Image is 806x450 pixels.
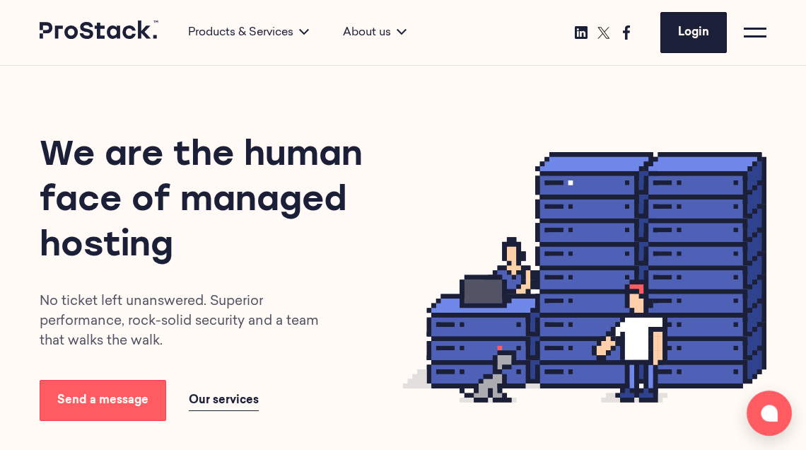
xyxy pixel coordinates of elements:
a: Login [660,12,727,53]
a: Prostack logo [40,21,160,45]
div: Products & Services [171,24,326,41]
span: Login [678,27,709,38]
button: Open chat window [747,391,792,436]
span: Send a message [57,395,148,406]
span: Our services [189,395,259,406]
a: Send a message [40,380,166,421]
a: Our services [189,391,259,411]
div: About us [326,24,424,41]
h1: We are the human face of managed hosting [40,134,363,270]
p: No ticket left unanswered. Superior performance, rock-solid security and a team that walks the walk. [40,292,331,352]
